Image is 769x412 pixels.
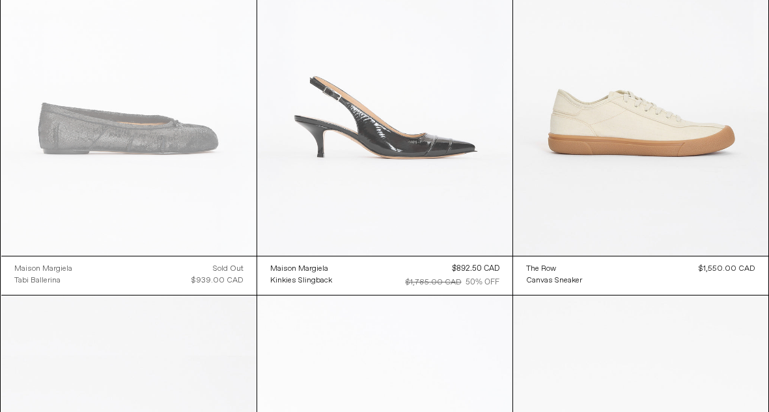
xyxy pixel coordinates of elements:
div: Canvas Sneaker [526,275,582,286]
div: Maison Margiela [270,264,328,275]
a: Maison Margiela [270,263,332,275]
div: 50% OFF [466,277,499,288]
a: Canvas Sneaker [526,275,582,286]
div: $1,550.00 CAD [699,263,755,275]
div: Maison Margiela [14,264,72,275]
a: Maison Margiela [14,263,72,275]
div: Kinkies Slingback [270,275,332,286]
a: Kinkies Slingback [270,275,332,286]
div: $939.00 CAD [191,275,244,286]
div: $892.50 CAD [452,263,499,275]
a: The Row [526,263,582,275]
div: Tabi Ballerina [14,275,61,286]
div: The Row [526,264,556,275]
a: Tabi Ballerina [14,275,72,286]
div: Sold out [213,263,244,275]
div: $1,785.00 CAD [406,277,462,288]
